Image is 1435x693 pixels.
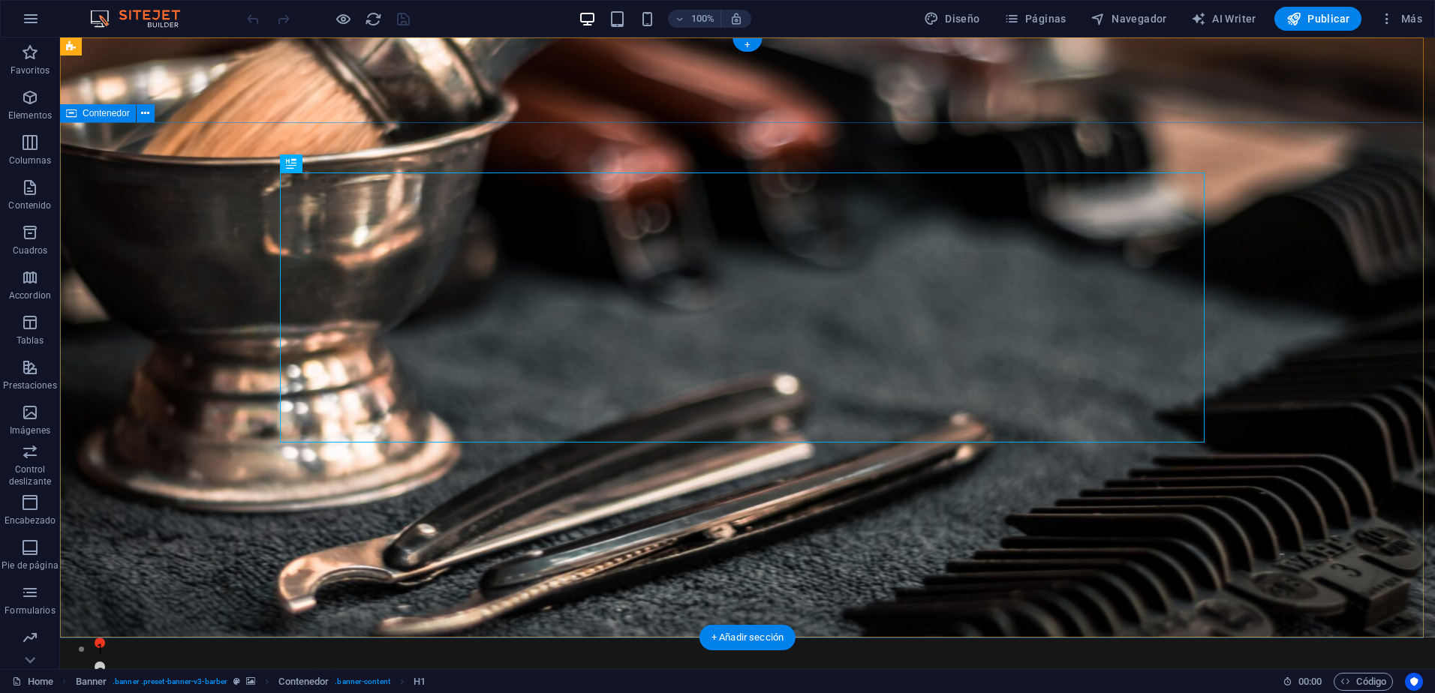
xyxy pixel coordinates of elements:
[1004,11,1066,26] span: Páginas
[246,677,255,685] i: Este elemento contiene un fondo
[1286,11,1350,26] span: Publicar
[233,677,240,685] i: Este elemento es un preajuste personalizable
[364,10,382,28] button: reload
[998,7,1072,31] button: Páginas
[86,10,199,28] img: Editor Logo
[3,379,56,391] p: Prestaciones
[76,673,426,691] nav: breadcrumb
[918,7,986,31] button: Diseño
[924,11,980,26] span: Diseño
[1298,673,1322,691] span: 00 00
[5,604,55,616] p: Formularios
[918,7,986,31] div: Diseño (Ctrl+Alt+Y)
[1340,673,1386,691] span: Código
[1085,7,1173,31] button: Navegador
[76,673,107,691] span: Haz clic para seleccionar y doble clic para editar
[699,625,796,650] div: + Añadir sección
[1379,11,1422,26] span: Más
[690,10,714,28] h6: 100%
[334,10,352,28] button: Haz clic para salir del modo de previsualización y seguir editando
[1185,7,1262,31] button: AI Writer
[10,424,50,436] p: Imágenes
[1191,11,1256,26] span: AI Writer
[278,673,329,691] span: Haz clic para seleccionar y doble clic para editar
[12,673,53,691] a: Haz clic para cancelar la selección y doble clic para abrir páginas
[9,649,50,661] p: Marketing
[1405,673,1423,691] button: Usercentrics
[8,199,51,211] p: Contenido
[11,64,50,76] p: Favoritos
[9,289,51,301] p: Accordion
[1091,11,1167,26] span: Navegador
[335,673,390,691] span: . banner-content
[1334,673,1393,691] button: Código
[414,673,426,691] span: Haz clic para seleccionar y doble clic para editar
[5,514,56,526] p: Encabezado
[1373,7,1428,31] button: Más
[8,109,52,121] p: Elementos
[1309,676,1311,687] span: :
[668,10,721,28] button: 100%
[365,10,382,28] i: Volver a cargar página
[113,673,227,691] span: . banner .preset-banner-v3-barber
[9,154,52,166] p: Columnas
[13,244,48,256] p: Cuadros
[17,334,44,346] p: Tablas
[730,12,743,25] i: Al redimensionar, ajustar el nivel de zoom automáticamente para ajustarse al dispositivo elegido.
[733,38,762,52] div: +
[2,559,58,571] p: Pie de página
[1283,673,1322,691] h6: Tiempo de la sesión
[1274,7,1362,31] button: Publicar
[83,109,130,118] span: Contenedor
